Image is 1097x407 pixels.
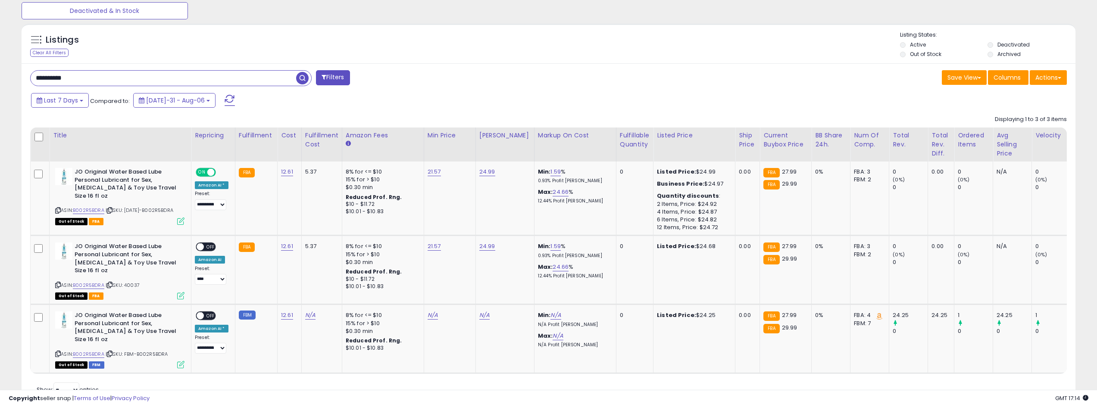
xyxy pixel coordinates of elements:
[854,131,885,149] div: Num of Comp.
[37,385,99,394] span: Show: entries
[763,168,779,177] small: FBA
[195,325,228,332] div: Amazon AI *
[931,311,947,319] div: 24.25
[75,311,179,345] b: JO Original Water Based Lube Personal Lubricant for Sex, [MEDICAL_DATA] & Toy Use Travel Size 16 ...
[538,242,551,250] b: Min:
[1055,394,1088,402] span: 2025-08-15 17:14 GMT
[538,242,609,258] div: %
[346,201,417,208] div: $10 - $11.72
[657,200,728,208] div: 2 Items, Price: $24.92
[893,251,905,258] small: (0%)
[9,395,150,403] div: seller snap | |
[1035,311,1070,319] div: 1
[428,168,441,176] a: 21.57
[239,242,255,252] small: FBA
[657,224,728,231] div: 12 Items, Price: $24.72
[657,168,728,176] div: $24.99
[195,181,228,189] div: Amazon AI *
[281,242,293,251] a: 12.61
[46,34,79,46] h5: Listings
[346,168,417,176] div: 8% for <= $10
[657,311,728,319] div: $24.25
[305,242,335,250] div: 5.37
[538,263,553,271] b: Max:
[620,311,647,319] div: 0
[763,255,779,264] small: FBA
[854,242,882,250] div: FBA: 3
[763,131,808,149] div: Current Buybox Price
[893,183,928,191] div: 0
[89,361,104,369] span: FBM
[281,311,293,320] a: 12.61
[346,208,417,215] div: $10.01 - $10.83
[553,332,563,340] a: N/A
[931,242,947,250] div: 0.00
[479,131,531,140] div: [PERSON_NAME]
[346,176,417,183] div: 15% for > $10
[657,180,728,188] div: $24.97
[22,2,188,19] button: Deactivated & In Stock
[239,311,256,320] small: FBM
[53,131,188,140] div: Title
[620,131,650,149] div: Fulfillable Quantity
[739,311,753,319] div: 0.00
[239,168,255,177] small: FBA
[931,168,947,176] div: 0.00
[89,218,103,225] span: FBA
[1035,242,1070,250] div: 0
[305,131,338,149] div: Fulfillment Cost
[815,242,844,250] div: 0%
[997,327,1031,335] div: 0
[479,242,495,251] a: 24.99
[815,131,847,149] div: BB Share 24h.
[55,242,184,298] div: ASIN:
[550,242,561,251] a: 1.59
[305,311,316,320] a: N/A
[782,242,797,250] span: 27.99
[195,335,228,354] div: Preset:
[305,168,335,176] div: 5.37
[739,131,756,149] div: Ship Price
[89,292,103,300] span: FBA
[782,311,797,319] span: 27.99
[657,168,696,176] b: Listed Price:
[197,169,207,176] span: ON
[782,180,797,188] span: 29.99
[479,168,495,176] a: 24.99
[893,131,924,149] div: Total Rev.
[620,242,647,250] div: 0
[346,242,417,250] div: 8% for <= $10
[55,361,88,369] span: All listings that are currently out of stock and unavailable for purchase on Amazon
[763,242,779,252] small: FBA
[854,251,882,258] div: FBM: 2
[988,70,1028,85] button: Columns
[997,311,1031,319] div: 24.25
[739,168,753,176] div: 0.00
[195,266,228,285] div: Preset:
[958,176,970,183] small: (0%)
[55,292,88,300] span: All listings that are currently out of stock and unavailable for purchase on Amazon
[73,282,104,289] a: B002R5BDRA
[538,322,609,328] p: N/A Profit [PERSON_NAME]
[942,70,987,85] button: Save View
[763,180,779,190] small: FBA
[55,311,184,367] div: ASIN:
[106,282,140,289] span: | SKU: 40037
[782,168,797,176] span: 27.99
[763,311,779,321] small: FBA
[657,131,731,140] div: Listed Price
[346,276,417,283] div: $10 - $11.72
[854,176,882,183] div: FBM: 2
[958,183,993,191] div: 0
[815,168,844,176] div: 0%
[538,178,609,184] p: 0.93% Profit [PERSON_NAME]
[657,311,696,319] b: Listed Price:
[910,41,926,48] label: Active
[997,242,1025,250] div: N/A
[997,41,1030,48] label: Deactivated
[657,242,728,250] div: $24.68
[346,268,402,275] b: Reduced Prof. Rng.
[30,49,69,57] div: Clear All Filters
[997,168,1025,176] div: N/A
[538,188,553,196] b: Max:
